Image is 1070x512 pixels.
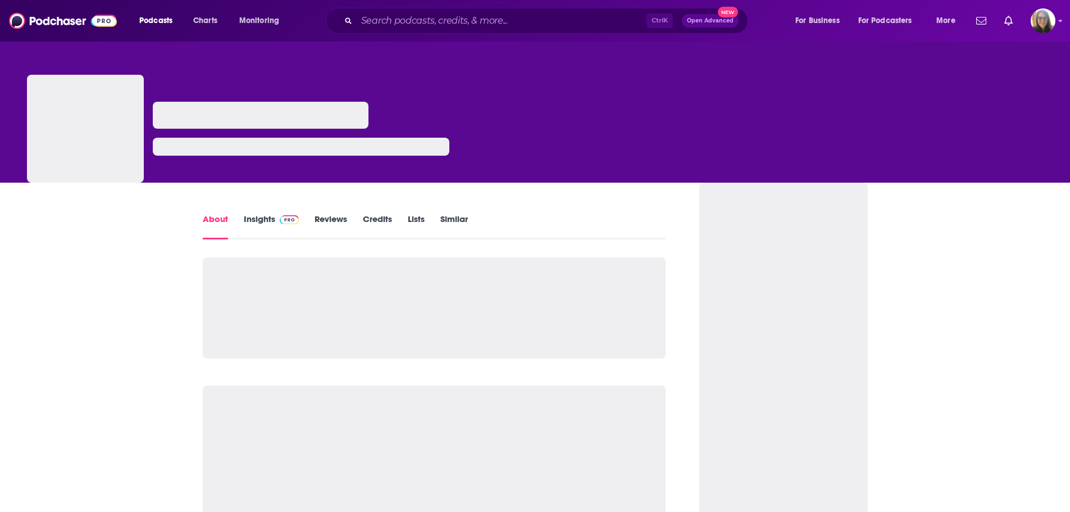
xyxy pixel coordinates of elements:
a: Reviews [315,214,347,239]
button: Show profile menu [1031,8,1055,33]
span: Logged in as akolesnik [1031,8,1055,33]
a: InsightsPodchaser Pro [244,214,299,239]
a: Show notifications dropdown [972,11,991,30]
button: open menu [787,12,854,30]
button: open menu [928,12,969,30]
a: About [203,214,228,239]
span: New [718,7,738,17]
img: Podchaser Pro [280,215,299,224]
a: Credits [363,214,392,239]
img: Podchaser - Follow, Share and Rate Podcasts [9,10,117,31]
span: For Podcasters [858,13,912,29]
input: Search podcasts, credits, & more... [357,12,646,30]
span: Podcasts [139,13,172,29]
span: For Business [795,13,840,29]
button: open menu [231,12,294,30]
button: open menu [131,12,187,30]
a: Similar [440,214,468,239]
span: Charts [193,13,217,29]
span: Open Advanced [687,18,734,24]
a: Charts [186,12,224,30]
img: User Profile [1031,8,1055,33]
button: open menu [851,12,928,30]
span: Ctrl K [646,13,673,28]
a: Lists [408,214,425,239]
span: More [936,13,955,29]
a: Show notifications dropdown [1000,11,1017,30]
span: Monitoring [239,13,279,29]
button: Open AdvancedNew [682,14,739,28]
div: Search podcasts, credits, & more... [336,8,759,34]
